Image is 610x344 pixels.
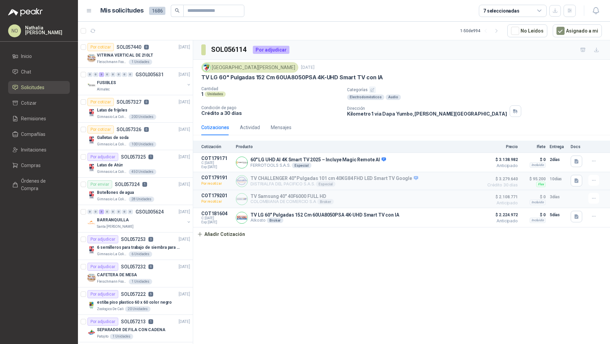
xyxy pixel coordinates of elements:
[87,43,114,51] div: Por cotizar
[121,264,146,269] p: SOL057232
[125,306,150,312] div: 20 Unidades
[87,180,112,188] div: Por enviar
[179,291,190,298] p: [DATE]
[522,175,546,183] p: $ 95.200
[129,59,152,65] div: 1 Unidades
[179,126,190,133] p: [DATE]
[347,106,507,111] p: Dirección
[571,144,584,149] p: Docs
[386,95,401,100] div: Audio
[121,292,146,297] p: SOL057222
[484,156,518,164] span: $ 3.138.982
[87,72,93,77] div: 0
[129,197,154,202] div: 28 Unidades
[201,193,232,198] p: COT179201
[201,161,232,165] span: C: [DATE]
[201,165,232,169] span: Exp: [DATE]
[122,209,127,214] div: 0
[97,169,127,175] p: Gimnasio La Colina
[550,175,567,183] p: 10 días
[97,217,129,223] p: BARRANQUILLA
[129,279,152,284] div: 1 Unidades
[201,180,232,187] p: Por recotizar
[78,150,193,178] a: Por adjudicarSOL0573251[DATE] Company LogoLatas de AtúnGimnasio La Colina450 Unidades
[87,54,96,62] img: Company Logo
[87,81,96,89] img: Company Logo
[553,24,602,37] button: Asignado a mi
[179,72,190,78] p: [DATE]
[347,95,384,100] div: Electrodomésticos
[97,279,127,284] p: Fleischmann Foods S.A.
[205,92,226,97] div: Unidades
[240,124,260,131] div: Actividad
[522,156,546,164] p: $ 0
[8,50,70,63] a: Inicio
[117,127,141,132] p: SOL057326
[148,319,153,324] p: 1
[87,246,96,254] img: Company Logo
[87,290,118,298] div: Por adjudicar
[21,146,46,154] span: Invitaciones
[250,181,418,187] p: DISTRIALFA DEL PACIFICO S.A.S.
[522,193,546,201] p: $ 0
[201,156,232,161] p: COT179171
[179,209,190,215] p: [DATE]
[250,212,399,218] p: TV LG 60" Pulgadas 152 Cm 60UA8050PSA 4K-UHD Smart TV con IA
[87,153,118,161] div: Por adjudicar
[97,244,181,251] p: 6 semilleros para trabajo de siembra para estudiantes en la granja
[117,100,141,104] p: SOL057327
[267,218,283,223] div: Broker
[250,163,386,168] p: FERROTOOLS S.A.S.
[115,182,140,187] p: SOL057324
[236,144,480,149] p: Producto
[201,198,232,205] p: Por recotizar
[87,263,118,271] div: Por adjudicar
[110,209,116,214] div: 0
[129,114,156,120] div: 200 Unidades
[21,162,41,169] span: Compras
[530,218,546,223] div: Incluido
[179,236,190,243] p: [DATE]
[250,176,418,182] p: TV CHALLENGER 40" Pulgadas 101 cm 40KG84 FHD LED Smart TV Google
[484,164,518,168] span: Anticipado
[8,143,70,156] a: Invitaciones
[550,144,567,149] p: Entrega
[8,24,21,37] div: NO
[87,219,96,227] img: Company Logo
[129,251,152,257] div: 6 Unidades
[179,264,190,270] p: [DATE]
[97,299,172,306] p: estiba piso plastico 60 x 60 color negro
[93,72,98,77] div: 0
[21,130,45,138] span: Compañías
[484,144,518,149] p: Precio
[8,128,70,141] a: Compañías
[201,124,229,131] div: Cotizaciones
[201,74,383,81] p: TV LG 60" Pulgadas 152 Cm 60UA8050PSA 4K-UHD Smart TV con IA
[122,72,127,77] div: 0
[8,159,70,172] a: Compras
[148,264,153,269] p: 6
[87,274,96,282] img: Company Logo
[128,72,133,77] div: 0
[250,194,334,199] p: TV Samsung 40" 40F6000 FULL HD
[97,251,127,257] p: Gimnasio La Colina
[78,232,193,260] a: Por adjudicarSOL0572533[DATE] Company Logo6 semilleros para trabajo de siembra para estudiantes e...
[97,80,116,86] p: FUSIBLES
[179,319,190,325] p: [DATE]
[97,306,124,312] p: Zoologico De Cali
[8,81,70,94] a: Solicitudes
[550,156,567,164] p: 2 días
[78,123,193,150] a: Por cotizarSOL0573260[DATE] Company LogoGalletas de sodaGimnasio La Colina100 Unidades
[136,72,164,77] p: GSOL005631
[97,107,127,114] p: Latas de frijoles
[8,175,70,195] a: Órdenes de Compra
[87,301,96,309] img: Company Logo
[87,109,96,117] img: Company Logo
[78,287,193,315] a: Por adjudicarSOL0572225[DATE] Company Logoestiba piso plastico 60 x 60 color negroZoologico De Ca...
[87,191,96,199] img: Company Logo
[236,194,247,205] img: Company Logo
[87,164,96,172] img: Company Logo
[484,175,518,183] span: $ 3.279.640
[201,220,232,224] span: Exp: [DATE]
[136,209,164,214] p: GSOL005624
